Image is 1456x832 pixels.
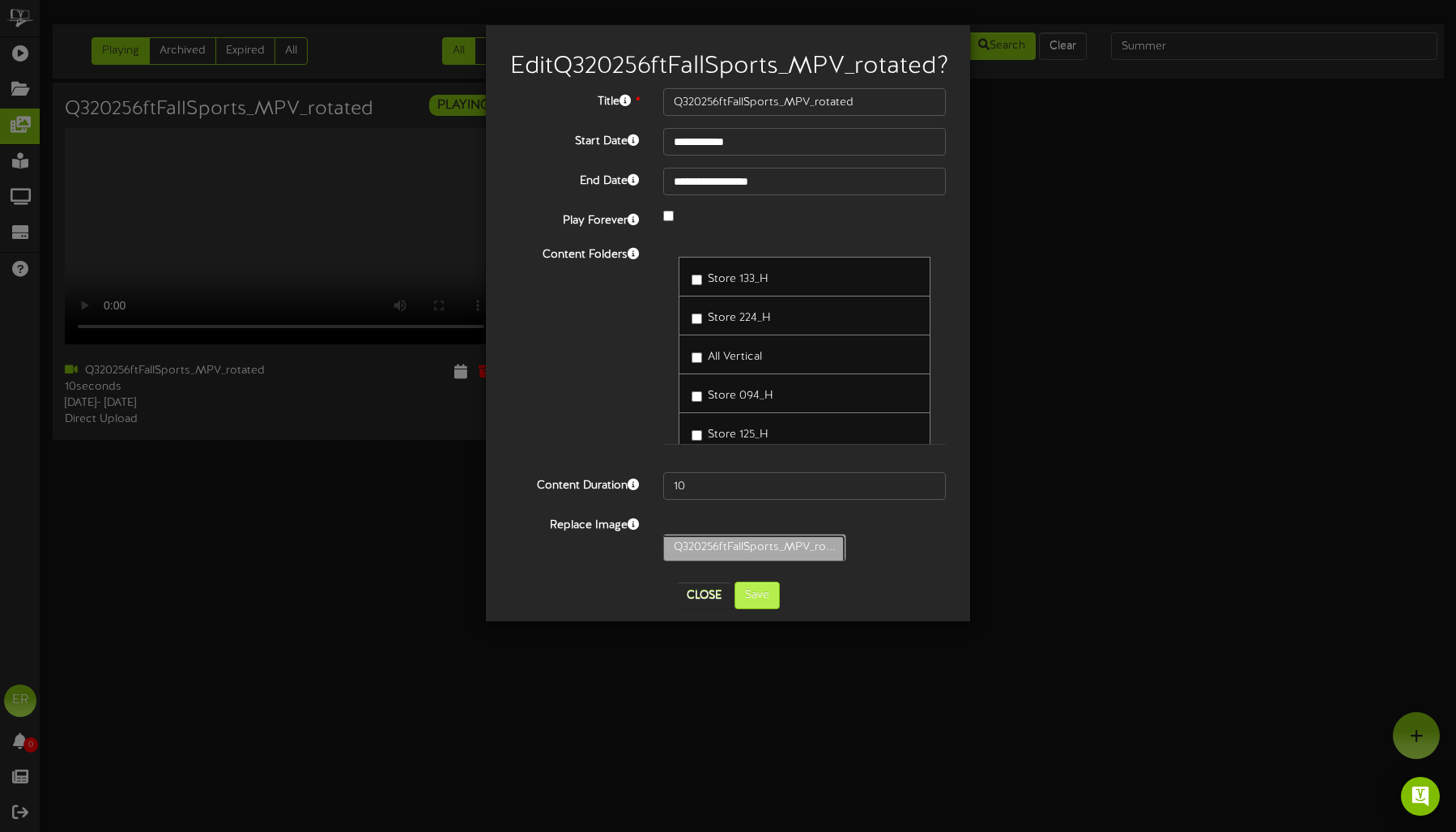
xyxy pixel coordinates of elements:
input: 15 [663,472,946,500]
label: End Date [498,168,651,190]
input: All Vertical [692,352,702,363]
input: Store 125_H [692,430,702,441]
label: Title [498,88,651,110]
input: Store 094_H [692,391,702,402]
label: Replace Image [498,512,651,534]
input: Title [663,88,946,116]
label: Content Folders [498,241,651,263]
label: Content Duration [498,472,651,494]
span: Store 125_H [708,429,768,441]
button: Close [677,582,731,608]
span: Store 094_H [708,390,773,402]
label: Start Date [498,128,651,150]
button: Save [734,582,780,609]
span: Store 224_H [708,312,771,324]
span: Store 133_H [708,273,768,285]
h2: Edit Q320256ftFallSports_MPV_rotated ? [510,53,946,80]
input: Store 133_H [692,275,702,285]
div: Open Intercom Messenger [1401,777,1440,816]
input: Store 224_H [692,314,702,324]
span: All Vertical [708,351,762,363]
label: Play Forever [498,207,651,229]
